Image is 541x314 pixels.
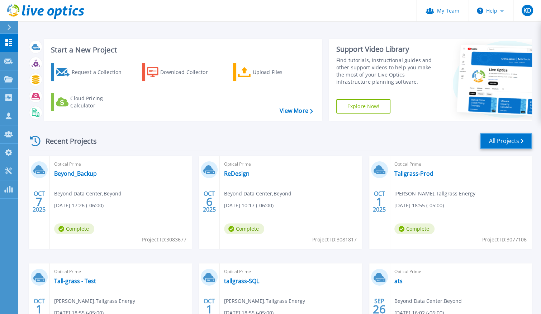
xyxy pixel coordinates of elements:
span: [DATE] 18:55 (-05:00) [394,202,444,209]
span: Complete [394,223,435,234]
div: Download Collector [160,65,218,79]
span: [PERSON_NAME] , Tallgrass Energy [394,190,475,198]
div: Request a Collection [71,65,129,79]
a: Beyond_Backup [54,170,97,177]
a: ReDesign [224,170,250,177]
span: Optical Prime [394,268,528,276]
span: 6 [206,199,213,205]
span: Complete [54,223,94,234]
span: KD [523,8,531,13]
span: Beyond Data Center , Beyond [394,297,462,305]
span: Optical Prime [54,160,188,168]
div: Find tutorials, instructional guides and other support videos to help you make the most of your L... [336,57,438,86]
a: Tall-grass - Test [54,277,96,285]
span: Project ID: 3077106 [482,236,527,244]
span: [DATE] 17:26 (-06:00) [54,202,104,209]
a: ats [394,277,403,285]
a: Cloud Pricing Calculator [51,93,131,111]
div: Upload Files [252,65,310,79]
a: All Projects [480,133,532,149]
span: 1 [36,306,42,312]
span: Optical Prime [224,268,357,276]
span: Complete [224,223,264,234]
span: [PERSON_NAME] , Tallgrass Energy [54,297,135,305]
h3: Start a New Project [51,46,313,54]
span: Beyond Data Center , Beyond [224,190,291,198]
span: Optical Prime [54,268,188,276]
div: Cloud Pricing Calculator [70,95,128,109]
span: Beyond Data Center , Beyond [54,190,122,198]
a: Explore Now! [336,99,391,114]
a: Upload Files [233,63,313,81]
div: OCT 2025 [32,189,46,215]
span: Optical Prime [394,160,528,168]
div: Recent Projects [28,132,106,150]
span: [PERSON_NAME] , Tallgrass Energy [224,297,305,305]
span: 26 [373,306,386,312]
span: 7 [36,199,42,205]
span: [DATE] 10:17 (-06:00) [224,202,274,209]
span: 1 [376,199,383,205]
span: Optical Prime [224,160,357,168]
a: Tallgrass-Prod [394,170,433,177]
a: Download Collector [142,63,222,81]
a: tallgrass-SQL [224,277,259,285]
span: 1 [206,306,213,312]
div: OCT 2025 [203,189,216,215]
span: Project ID: 3081817 [312,236,357,244]
a: Request a Collection [51,63,131,81]
span: Project ID: 3083677 [142,236,186,244]
div: Support Video Library [336,45,438,54]
div: OCT 2025 [372,189,386,215]
a: View More [279,107,313,114]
